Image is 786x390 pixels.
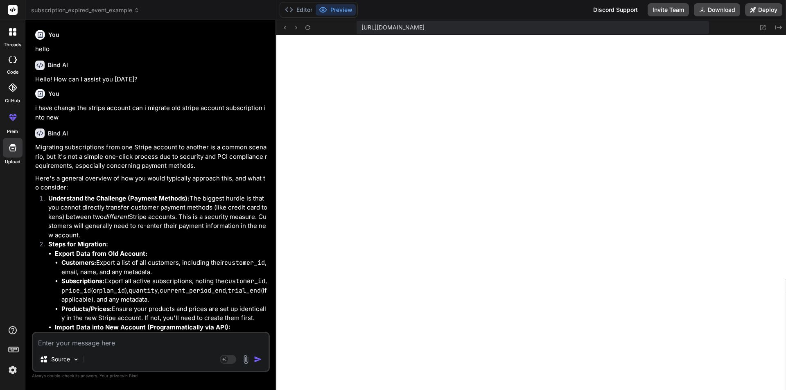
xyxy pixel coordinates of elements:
[648,3,689,16] button: Invite Team
[51,355,70,363] p: Source
[282,4,316,16] button: Editor
[61,305,112,313] strong: Products/Prices:
[35,104,268,122] p: i have change the stripe account can i migrate old stripe account subscription into new
[61,258,268,277] li: Export a list of all customers, including their , email, name, and any metadata.
[48,90,59,98] h6: You
[104,213,129,221] em: different
[31,6,140,14] span: subscription_expired_event_example
[5,97,20,104] label: GitHub
[48,240,108,248] strong: Steps for Migration:
[745,3,782,16] button: Deploy
[7,69,18,76] label: code
[129,286,158,295] code: quantity
[72,356,79,363] img: Pick Models
[99,286,125,295] code: plan_id
[61,304,268,323] li: Ensure your products and prices are set up identically in the new Stripe account. If not, you'll ...
[32,372,270,380] p: Always double-check its answers. Your in Bind
[5,158,20,165] label: Upload
[48,129,68,138] h6: Bind AI
[160,286,226,295] code: current_period_end
[110,373,124,378] span: privacy
[4,41,21,48] label: threads
[254,355,262,363] img: icon
[61,277,268,304] li: Export all active subscriptions, noting the , (or ), , , (if applicable), and any metadata.
[61,259,96,266] strong: Customers:
[61,286,91,295] code: price_id
[35,174,268,192] p: Here's a general overview of how you would typically approach this, and what to consider:
[224,259,265,267] code: customer_id
[55,323,230,331] strong: Import Data into New Account (Programmatically via API):
[48,194,190,202] strong: Understand the Challenge (Payment Methods):
[694,3,740,16] button: Download
[55,250,147,257] strong: Export Data from Old Account:
[48,194,268,240] p: The biggest hurdle is that you cannot directly transfer customer payment methods (like credit car...
[35,143,268,171] p: Migrating subscriptions from one Stripe account to another is a common scenario, but it's not a s...
[228,286,261,295] code: trial_end
[361,23,425,32] span: [URL][DOMAIN_NAME]
[588,3,643,16] div: Discord Support
[48,31,59,39] h6: You
[7,128,18,135] label: prem
[225,277,265,285] code: customer_id
[61,277,104,285] strong: Subscriptions:
[35,75,268,84] p: Hello! How can I assist you [DATE]?
[276,35,786,390] iframe: Preview
[241,355,251,364] img: attachment
[6,363,20,377] img: settings
[48,61,68,69] h6: Bind AI
[316,4,356,16] button: Preview
[35,45,268,54] p: hello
